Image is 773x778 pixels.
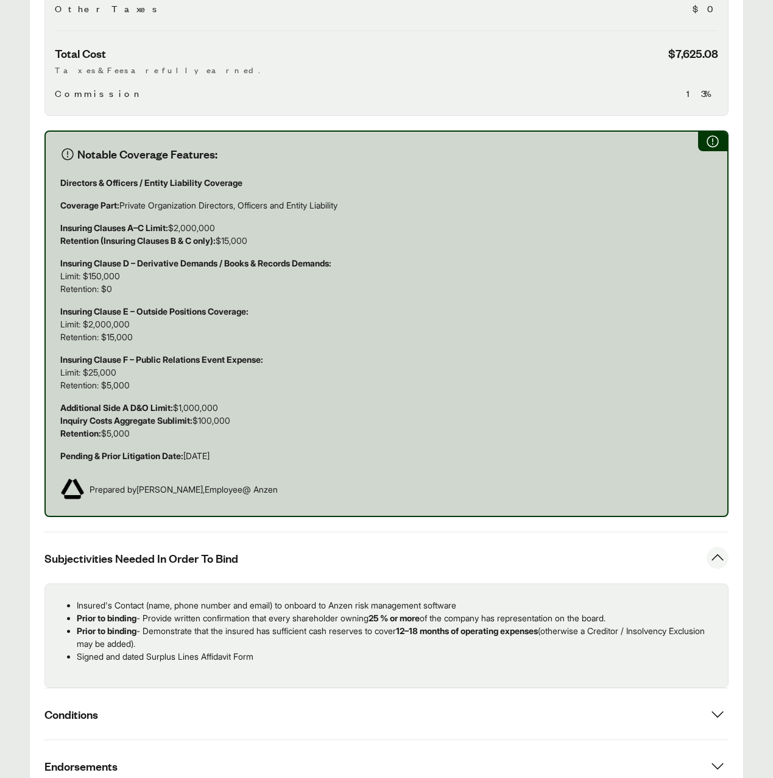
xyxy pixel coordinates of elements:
strong: Coverage Part: [60,200,119,210]
span: Total Cost [55,46,106,61]
span: Other Taxes [55,1,162,16]
strong: Additional Side A D&O Limit: [60,402,173,413]
span: Notable Coverage Features: [77,146,217,162]
p: Limit: $150,000 Retention: $0 [60,257,713,295]
strong: Prior to binding [77,626,136,636]
span: 13% [687,86,718,101]
button: Subjectivities Needed In Order To Bind [44,532,729,583]
strong: Prior to binding [77,613,136,623]
span: Conditions [44,707,98,722]
strong: Pending & Prior Litigation Date: [60,451,183,461]
p: Taxes & Fees are fully earned. [55,63,718,76]
p: [DATE] [60,449,713,462]
p: $2,000,000 $15,000 [60,221,713,247]
strong: Insuring Clause D – Derivative Demands / Books & Records Demands: [60,258,331,268]
p: Signed and dated Surplus Lines Affidavit Form [77,650,718,663]
strong: Insuring Clauses A–C Limit: [60,223,168,233]
p: Insured's Contact (name, phone number and email) to onboard to Anzen risk management software [77,599,718,612]
strong: 12–18 months of operating expenses [396,626,538,636]
p: Limit: $2,000,000 Retention: $15,000 [60,305,713,343]
p: - Provide written confirmation that every shareholder owning of the company has representation on... [77,612,718,624]
p: $1,000,000 $100,000 $5,000 [60,401,713,440]
span: $7,625.08 [668,46,718,61]
strong: Inquiry Costs Aggregate Sublimit: [60,415,192,426]
strong: Insuring Clause E – Outside Positions Coverage: [60,306,249,316]
strong: Directors & Officers / Entity Liability Coverage [60,177,242,188]
strong: Retention (Insuring Clauses B & C only): [60,235,216,246]
strong: Retention: [60,428,101,438]
strong: Insuring Clause F – Public Relations Event Expense: [60,354,263,365]
span: Commission [55,86,144,101]
p: Limit: $25,000 Retention: $5,000 [60,353,713,391]
p: - Demonstrate that the insured has sufficient cash reserves to cover (otherwise a Creditor / Inso... [77,624,718,650]
span: Endorsements [44,758,118,774]
span: Subjectivities Needed In Order To Bind [44,551,238,566]
p: Private Organization Directors, Officers and Entity Liability [60,199,713,212]
strong: 25 % or more [369,613,420,623]
button: Conditions [44,688,729,740]
span: $0 [693,1,718,16]
span: Prepared by [PERSON_NAME] , Employee @ Anzen [90,483,278,496]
